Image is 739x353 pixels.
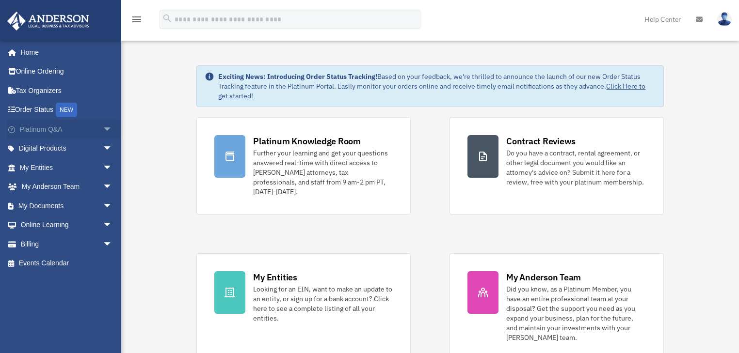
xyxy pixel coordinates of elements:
[131,14,143,25] i: menu
[717,12,732,26] img: User Pic
[7,158,127,177] a: My Entitiesarrow_drop_down
[103,120,122,139] span: arrow_drop_down
[7,62,127,81] a: Online Ordering
[253,135,361,147] div: Platinum Knowledge Room
[506,148,646,187] div: Do you have a contract, rental agreement, or other legal document you would like an attorney's ad...
[506,135,576,147] div: Contract Reviews
[506,271,581,283] div: My Anderson Team
[7,100,127,120] a: Order StatusNEW
[7,120,127,139] a: Platinum Q&Aarrow_drop_down
[7,254,127,273] a: Events Calendar
[7,177,127,197] a: My Anderson Teamarrow_drop_down
[103,139,122,159] span: arrow_drop_down
[7,139,127,158] a: Digital Productsarrow_drop_down
[450,117,664,215] a: Contract Reviews Do you have a contract, rental agreement, or other legal document you would like...
[7,81,127,100] a: Tax Organizers
[103,158,122,178] span: arrow_drop_down
[162,13,173,24] i: search
[103,177,122,197] span: arrow_drop_down
[103,196,122,216] span: arrow_drop_down
[7,234,127,254] a: Billingarrow_drop_down
[56,103,77,117] div: NEW
[7,215,127,235] a: Online Learningarrow_drop_down
[218,72,377,81] strong: Exciting News: Introducing Order Status Tracking!
[218,72,655,101] div: Based on your feedback, we're thrilled to announce the launch of our new Order Status Tracking fe...
[253,271,297,283] div: My Entities
[103,215,122,235] span: arrow_drop_down
[196,117,411,215] a: Platinum Knowledge Room Further your learning and get your questions answered real-time with dire...
[7,43,122,62] a: Home
[218,82,645,100] a: Click Here to get started!
[103,234,122,254] span: arrow_drop_down
[253,284,393,323] div: Looking for an EIN, want to make an update to an entity, or sign up for a bank account? Click her...
[4,12,92,31] img: Anderson Advisors Platinum Portal
[253,148,393,197] div: Further your learning and get your questions answered real-time with direct access to [PERSON_NAM...
[131,17,143,25] a: menu
[7,196,127,215] a: My Documentsarrow_drop_down
[506,284,646,342] div: Did you know, as a Platinum Member, you have an entire professional team at your disposal? Get th...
